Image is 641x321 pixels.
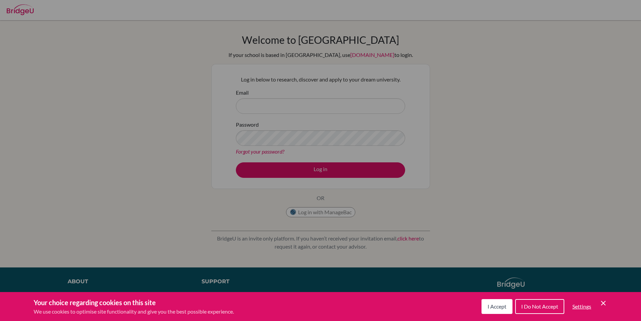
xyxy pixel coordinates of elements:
span: I Accept [488,303,506,310]
p: We use cookies to optimise site functionality and give you the best possible experience. [34,308,234,316]
button: I Accept [482,299,512,314]
span: Settings [572,303,591,310]
button: Save and close [599,299,607,307]
button: I Do Not Accept [515,299,564,314]
h3: Your choice regarding cookies on this site [34,297,234,308]
span: I Do Not Accept [521,303,558,310]
button: Settings [567,300,597,313]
